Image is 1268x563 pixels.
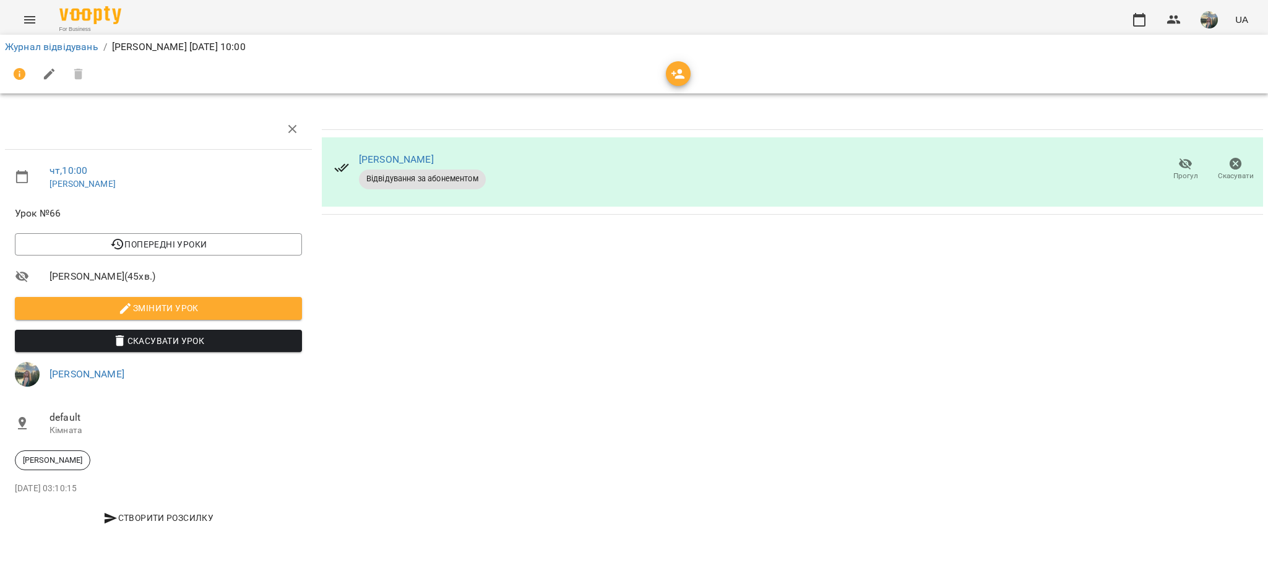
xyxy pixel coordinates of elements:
p: Кімната [50,424,302,437]
span: UA [1235,13,1248,26]
span: default [50,410,302,425]
p: [PERSON_NAME] [DATE] 10:00 [112,40,246,54]
button: Menu [15,5,45,35]
button: Скасувати [1210,152,1261,187]
span: For Business [59,25,121,33]
span: Скасувати [1218,171,1254,181]
li: / [103,40,107,54]
img: 3ee4fd3f6459422412234092ea5b7c8e.jpg [1201,11,1218,28]
span: Прогул [1173,171,1198,181]
a: [PERSON_NAME] [50,368,124,380]
a: чт , 10:00 [50,165,87,176]
a: Журнал відвідувань [5,41,98,53]
span: [PERSON_NAME] ( 45 хв. ) [50,269,302,284]
span: Попередні уроки [25,237,292,252]
button: Створити розсилку [15,507,302,529]
nav: breadcrumb [5,40,1263,54]
button: UA [1230,8,1253,31]
a: [PERSON_NAME] [50,179,116,189]
button: Попередні уроки [15,233,302,256]
button: Змінити урок [15,297,302,319]
p: [DATE] 03:10:15 [15,483,302,495]
span: Створити розсилку [20,510,297,525]
button: Скасувати Урок [15,330,302,352]
a: [PERSON_NAME] [359,153,434,165]
span: Урок №66 [15,206,302,221]
img: Voopty Logo [59,6,121,24]
div: [PERSON_NAME] [15,450,90,470]
span: Скасувати Урок [25,333,292,348]
img: 3ee4fd3f6459422412234092ea5b7c8e.jpg [15,362,40,387]
span: [PERSON_NAME] [15,455,90,466]
span: Змінити урок [25,301,292,316]
button: Прогул [1160,152,1210,187]
span: Відвідування за абонементом [359,173,486,184]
